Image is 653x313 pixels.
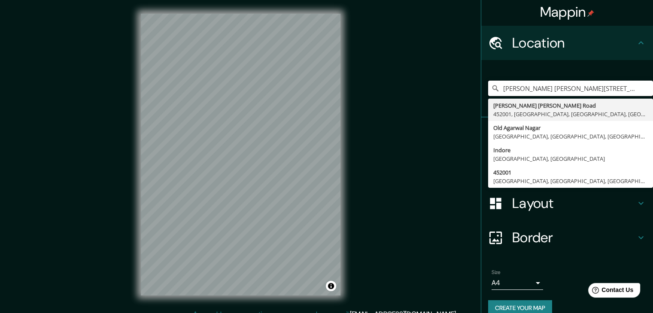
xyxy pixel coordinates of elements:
[512,34,636,51] h4: Location
[481,220,653,255] div: Border
[326,281,336,291] button: Toggle attribution
[481,117,653,152] div: Pins
[492,269,501,276] label: Size
[512,195,636,212] h4: Layout
[493,154,648,163] div: [GEOGRAPHIC_DATA], [GEOGRAPHIC_DATA]
[492,276,543,290] div: A4
[493,123,648,132] div: Old Agarwal Nagar
[481,26,653,60] div: Location
[577,280,644,304] iframe: Help widget launcher
[493,146,648,154] div: Indore
[488,81,653,96] input: Pick your city or area
[493,132,648,141] div: [GEOGRAPHIC_DATA], [GEOGRAPHIC_DATA], [GEOGRAPHIC_DATA], [GEOGRAPHIC_DATA], [GEOGRAPHIC_DATA]
[493,110,648,118] div: 452001, [GEOGRAPHIC_DATA], [GEOGRAPHIC_DATA], [GEOGRAPHIC_DATA], [GEOGRAPHIC_DATA], [GEOGRAPHIC_D...
[587,10,594,17] img: pin-icon.png
[493,177,648,185] div: [GEOGRAPHIC_DATA], [GEOGRAPHIC_DATA], [GEOGRAPHIC_DATA]
[493,101,648,110] div: [PERSON_NAME] [PERSON_NAME] Road
[493,168,648,177] div: 452001
[141,14,340,295] canvas: Map
[481,186,653,220] div: Layout
[540,3,595,21] h4: Mappin
[481,152,653,186] div: Style
[512,229,636,246] h4: Border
